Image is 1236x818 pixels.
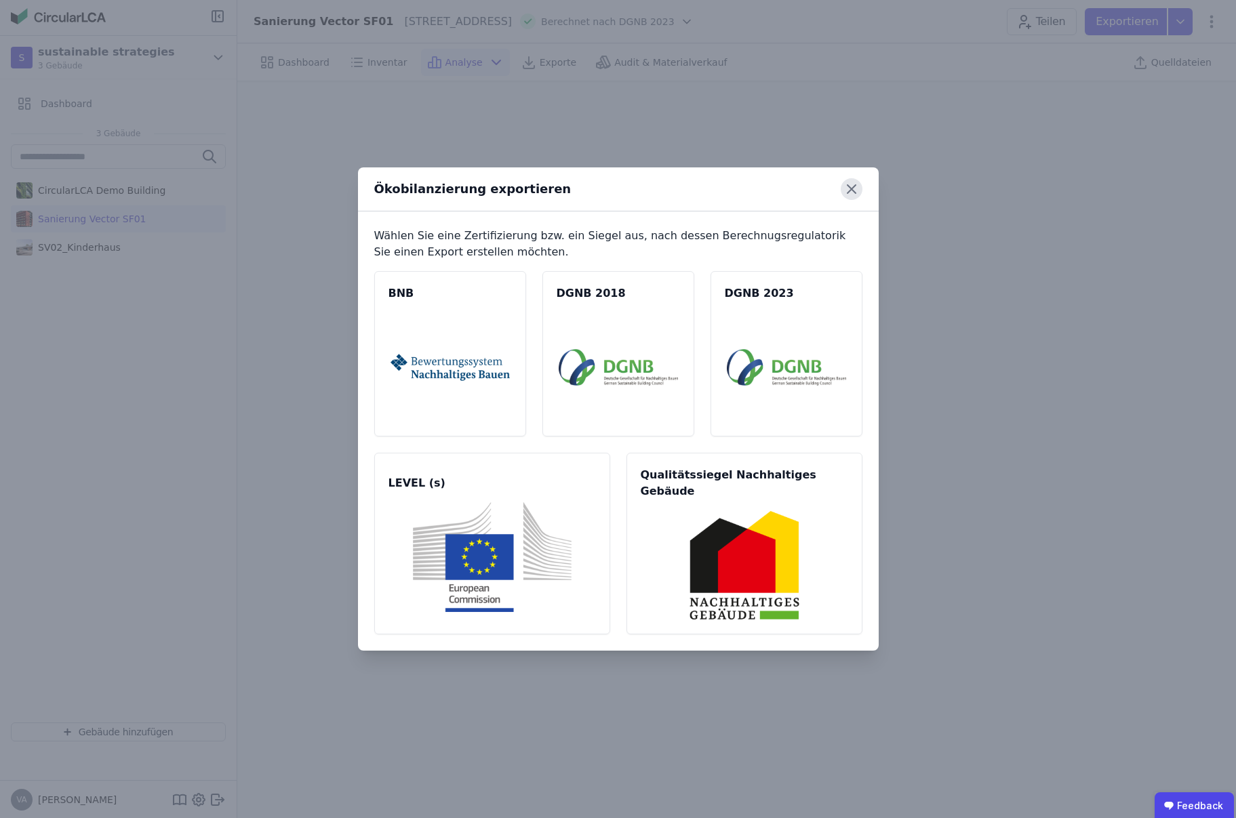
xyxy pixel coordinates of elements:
img: levels [391,502,594,612]
div: Wählen Sie eine Zertifizierung bzw. ein Siegel aus, nach dessen Berechnugsregulatorik Sie einen E... [374,228,862,260]
img: qng [643,510,846,620]
span: Qualitätssiegel Nachhaltiges Gebäude [641,467,848,499]
span: LEVEL (s) [388,475,596,491]
div: Ökobilanzierung exportieren [374,180,572,199]
span: DGNB 2023 [725,285,848,302]
img: dgnb23 [727,312,846,422]
img: bnb [391,312,510,422]
span: BNB [388,285,512,302]
span: DGNB 2018 [557,285,680,302]
img: dgnb18 [559,312,678,422]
